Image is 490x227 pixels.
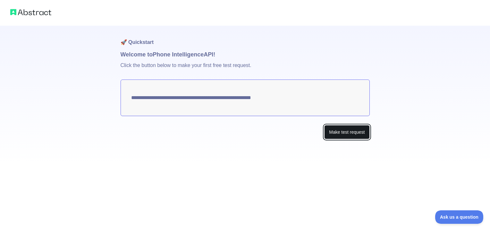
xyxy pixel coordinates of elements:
h1: 🚀 Quickstart [121,26,370,50]
h1: Welcome to Phone Intelligence API! [121,50,370,59]
p: Click the button below to make your first free test request. [121,59,370,80]
img: Abstract logo [10,8,51,17]
button: Make test request [324,125,369,139]
iframe: Toggle Customer Support [435,210,484,224]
